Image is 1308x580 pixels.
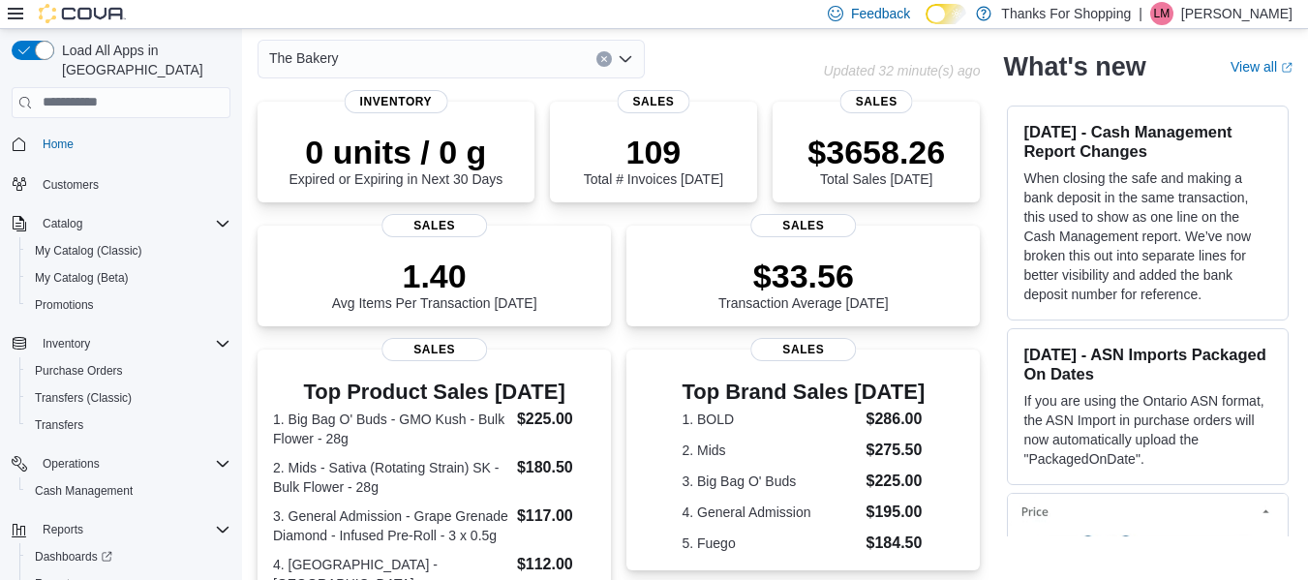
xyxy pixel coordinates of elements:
[840,90,913,113] span: Sales
[867,532,926,555] dd: $184.50
[273,458,509,497] dt: 2. Mids - Sativa (Rotating Strain) SK - Bulk Flower - 28g
[517,408,595,431] dd: $225.00
[1231,59,1293,75] a: View allExternal link
[19,291,238,319] button: Promotions
[289,133,502,171] p: 0 units / 0 g
[27,266,230,290] span: My Catalog (Beta)
[27,239,150,262] a: My Catalog (Classic)
[35,390,132,406] span: Transfers (Classic)
[27,413,230,437] span: Transfers
[27,293,230,317] span: Promotions
[27,386,230,410] span: Transfers (Classic)
[273,381,595,404] h3: Top Product Sales [DATE]
[54,41,230,79] span: Load All Apps in [GEOGRAPHIC_DATA]
[682,503,858,522] dt: 4. General Admission
[27,413,91,437] a: Transfers
[517,504,595,528] dd: $117.00
[517,456,595,479] dd: $180.50
[617,90,689,113] span: Sales
[35,417,83,433] span: Transfers
[1023,345,1272,383] h3: [DATE] - ASN Imports Packaged On Dates
[39,4,126,23] img: Cova
[718,257,889,311] div: Transaction Average [DATE]
[27,386,139,410] a: Transfers (Classic)
[4,130,238,158] button: Home
[35,173,106,197] a: Customers
[851,4,910,23] span: Feedback
[27,359,131,382] a: Purchase Orders
[19,357,238,384] button: Purchase Orders
[35,363,123,379] span: Purchase Orders
[1003,51,1145,82] h2: What's new
[43,137,74,152] span: Home
[35,297,94,313] span: Promotions
[867,439,926,462] dd: $275.50
[1150,2,1173,25] div: Liam Mcauley
[35,332,98,355] button: Inventory
[1001,2,1131,25] p: Thanks For Shopping
[43,456,100,472] span: Operations
[35,452,230,475] span: Operations
[35,171,230,196] span: Customers
[19,384,238,412] button: Transfers (Classic)
[517,553,595,576] dd: $112.00
[1139,2,1142,25] p: |
[926,24,927,25] span: Dark Mode
[4,210,238,237] button: Catalog
[682,534,858,553] dt: 5. Fuego
[584,133,723,171] p: 109
[35,243,142,259] span: My Catalog (Classic)
[381,338,488,361] span: Sales
[273,410,509,448] dt: 1. Big Bag O' Buds - GMO Kush - Bulk Flower - 28g
[27,239,230,262] span: My Catalog (Classic)
[27,266,137,290] a: My Catalog (Beta)
[926,4,966,24] input: Dark Mode
[269,46,339,70] span: The Bakery
[1154,2,1171,25] span: LM
[27,479,140,503] a: Cash Management
[750,338,857,361] span: Sales
[682,441,858,460] dt: 2. Mids
[43,177,99,193] span: Customers
[584,133,723,187] div: Total # Invoices [DATE]
[35,270,129,286] span: My Catalog (Beta)
[19,264,238,291] button: My Catalog (Beta)
[27,545,120,568] a: Dashboards
[867,501,926,524] dd: $195.00
[807,133,945,187] div: Total Sales [DATE]
[35,483,133,499] span: Cash Management
[682,472,858,491] dt: 3. Big Bag O' Buds
[4,169,238,198] button: Customers
[332,257,537,311] div: Avg Items Per Transaction [DATE]
[4,450,238,477] button: Operations
[35,518,91,541] button: Reports
[345,90,448,113] span: Inventory
[682,381,925,404] h3: Top Brand Sales [DATE]
[596,51,612,67] button: Clear input
[27,545,230,568] span: Dashboards
[1023,122,1272,161] h3: [DATE] - Cash Management Report Changes
[35,133,81,156] a: Home
[618,51,633,67] button: Open list of options
[332,257,537,295] p: 1.40
[807,133,945,171] p: $3658.26
[718,257,889,295] p: $33.56
[381,214,488,237] span: Sales
[27,293,102,317] a: Promotions
[682,410,858,429] dt: 1. BOLD
[1023,168,1272,304] p: When closing the safe and making a bank deposit in the same transaction, this used to show as one...
[867,408,926,431] dd: $286.00
[43,522,83,537] span: Reports
[43,216,82,231] span: Catalog
[289,133,502,187] div: Expired or Expiring in Next 30 Days
[824,63,981,78] p: Updated 32 minute(s) ago
[35,212,90,235] button: Catalog
[4,330,238,357] button: Inventory
[19,412,238,439] button: Transfers
[1023,391,1272,469] p: If you are using the Ontario ASN format, the ASN Import in purchase orders will now automatically...
[273,506,509,545] dt: 3. General Admission - Grape Grenade Diamond - Infused Pre-Roll - 3 x 0.5g
[35,452,107,475] button: Operations
[1281,62,1293,74] svg: External link
[4,516,238,543] button: Reports
[43,336,90,351] span: Inventory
